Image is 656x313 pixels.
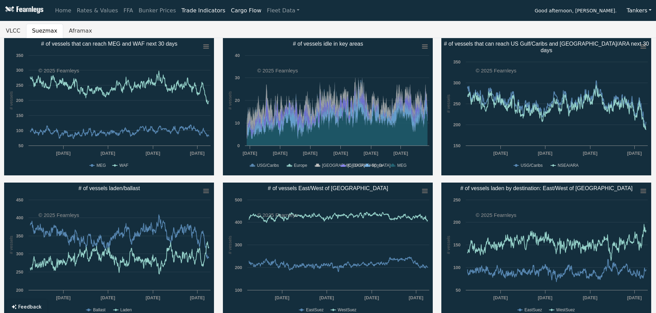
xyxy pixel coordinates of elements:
[16,68,23,73] text: 300
[16,215,23,220] text: 400
[372,163,383,168] text: Spore
[79,185,140,191] text: # of vessels laden/ballast
[476,68,517,73] text: © 2025 Fearnleys
[303,151,317,156] text: [DATE]
[364,295,379,300] text: [DATE]
[453,242,461,247] text: 150
[322,163,365,168] text: [GEOGRAPHIC_DATA]
[228,4,264,18] a: Cargo Flow
[16,197,23,202] text: 450
[190,151,204,156] text: [DATE]
[38,212,79,218] text: © 2025 Fearnleys
[227,91,232,109] text: # vessels
[627,295,642,300] text: [DATE]
[16,233,23,239] text: 350
[257,68,298,73] text: © 2025 Fearnleys
[446,94,451,113] text: # vessels
[393,151,408,156] text: [DATE]
[41,41,178,47] text: # of vessels that can reach MEG and WAF next 30 days
[622,4,656,17] button: Tankers
[63,24,98,38] button: Aframax
[461,185,633,192] text: # of vessels laden by destination: East/West of [GEOGRAPHIC_DATA]
[397,163,406,168] text: MEG
[9,91,14,109] text: # vessels
[444,41,649,53] text: # of vessels that can reach US Gulf/Caribs and [GEOGRAPHIC_DATA]/ARA next 30 days
[538,151,552,156] text: [DATE]
[538,295,552,300] text: [DATE]
[453,197,461,202] text: 250
[453,143,461,148] text: 150
[453,265,461,270] text: 100
[446,236,451,254] text: # vessels
[456,288,461,293] text: 50
[453,220,461,225] text: 200
[627,151,642,156] text: [DATE]
[275,295,289,300] text: [DATE]
[179,4,228,18] a: Trade Indicators
[235,98,239,103] text: 20
[235,242,242,247] text: 300
[3,6,43,15] img: Fearnleys Logo
[264,4,302,18] a: Fleet Data
[524,308,542,312] text: EastSuez
[306,308,324,312] text: EastSuez
[16,113,23,118] text: 150
[121,4,136,18] a: FFA
[235,53,239,58] text: 40
[223,38,433,175] svg: # of vessels idle in key areas
[583,295,597,300] text: [DATE]
[16,269,23,275] text: 250
[453,122,461,127] text: 200
[52,4,74,18] a: Home
[56,295,70,300] text: [DATE]
[16,53,23,58] text: 350
[348,163,391,168] text: [GEOGRAPHIC_DATA]
[120,308,132,312] text: Laden
[583,151,597,156] text: [DATE]
[237,143,240,148] text: 0
[190,295,204,300] text: [DATE]
[268,185,388,192] text: # of vessels East/West of [GEOGRAPHIC_DATA]
[453,80,461,85] text: 300
[558,163,579,168] text: NSEA/ARA
[235,220,242,225] text: 400
[19,143,23,148] text: 50
[441,38,651,175] svg: # of vessels that can reach US Gulf/Caribs and North Sea/ARA next 30​days
[235,75,239,80] text: 30
[16,288,23,293] text: 200
[521,163,543,168] text: USG/Caribs
[453,59,461,65] text: 350
[319,295,334,300] text: [DATE]
[74,4,121,18] a: Rates & Values
[235,197,242,202] text: 500
[16,83,23,88] text: 250
[364,151,378,156] text: [DATE]
[101,151,115,156] text: [DATE]
[38,68,79,73] text: © 2025 Fearnleys
[535,5,617,17] span: Good afternoon, [PERSON_NAME].
[9,236,14,254] text: # vessels
[273,151,287,156] text: [DATE]
[4,38,214,175] svg: # of vessels that can reach MEG and WAF next 30 days
[257,163,279,168] text: USG/Caribs
[26,24,63,38] button: Suezmax
[294,163,307,168] text: Europe
[409,295,423,300] text: [DATE]
[97,163,106,168] text: MEG
[235,288,242,293] text: 100
[146,295,160,300] text: [DATE]
[136,4,179,18] a: Bunker Prices
[494,151,508,156] text: [DATE]
[93,308,106,312] text: Ballast
[16,251,23,256] text: 300
[120,163,128,168] text: WAF
[476,212,517,218] text: © 2025 Fearnleys
[242,151,257,156] text: [DATE]
[235,120,239,126] text: 10
[235,265,242,270] text: 200
[338,308,356,312] text: WestSuez
[494,295,508,300] text: [DATE]
[257,212,298,218] text: © 2025 Fearnleys
[556,308,575,312] text: WestSuez
[101,295,115,300] text: [DATE]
